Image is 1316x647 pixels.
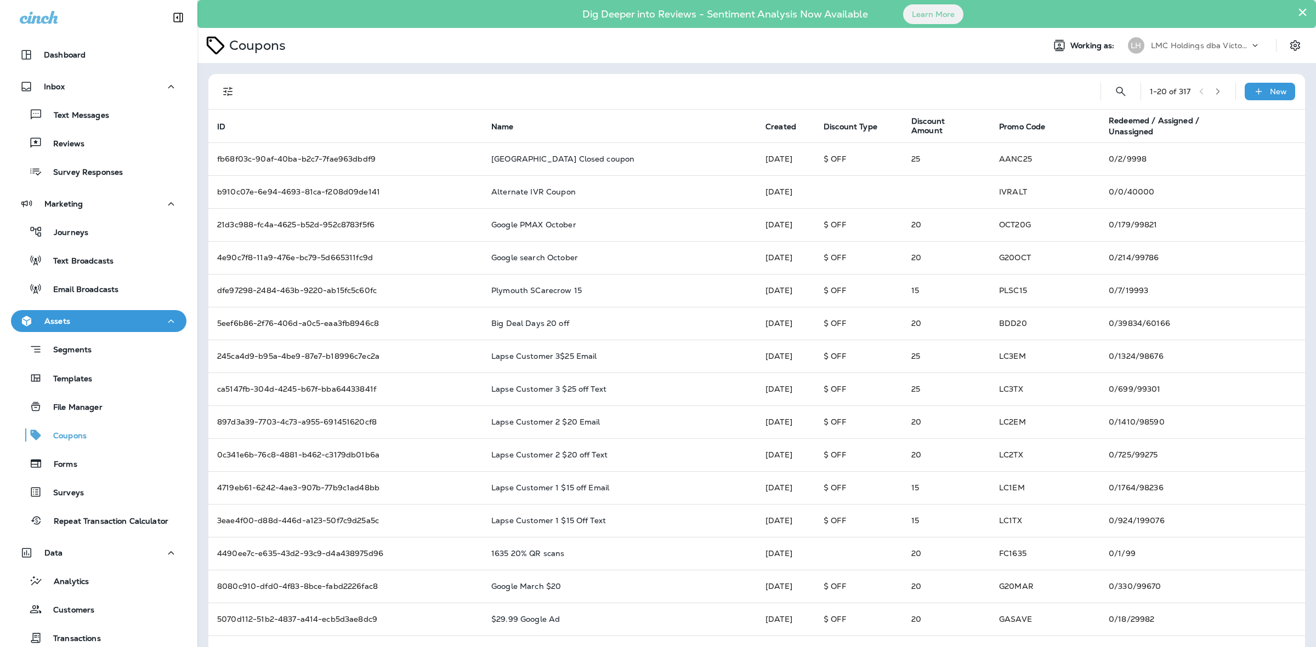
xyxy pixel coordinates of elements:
td: 20 [903,570,990,603]
td: [DATE] [757,603,815,635]
td: 0 / 39834 / 60166 [1100,307,1305,340]
td: 0 / 1324 / 98676 [1100,340,1305,373]
p: Dashboard [44,50,86,59]
p: Coupons [225,37,286,54]
p: Assets [44,317,70,325]
p: Alternate IVR Coupon [491,187,576,196]
button: Collapse Sidebar [163,7,194,28]
p: Plymouth SCarecrow 15 [491,286,582,295]
button: Reviews [11,131,186,154]
td: dfe97298-2484-463b-9220-ab15fc5c60fc [208,274,483,307]
td: 0 / 0 / 40000 [1100,175,1305,208]
td: [DATE] [757,504,815,537]
div: 1 - 20 of 317 [1150,87,1191,96]
td: 245ca4d9-b95a-4be9-87e7-b18996c7ec2a [208,340,483,373]
p: Transactions [42,634,101,644]
span: Discount Amount [911,117,972,135]
p: Text Broadcasts [42,256,114,267]
button: Repeat Transaction Calculator [11,509,186,532]
p: New [1270,87,1287,96]
span: Created [765,122,796,131]
p: [GEOGRAPHIC_DATA] Closed coupon [491,154,634,163]
span: ID [217,122,225,131]
p: Lapse Customer 1 $15 off Email [491,483,609,492]
td: 20 [903,241,990,274]
td: $ OFF [815,405,903,438]
td: 0 / 214 / 99786 [1100,241,1305,274]
td: 0 / 2 / 9998 [1100,142,1305,175]
td: 20 [903,208,990,241]
td: G20MAR [990,570,1100,603]
span: ID [217,122,240,131]
p: Reviews [42,139,84,150]
p: Survey Responses [42,168,123,178]
p: LMC Holdings dba Victory Lane Quick Oil Change [1151,41,1250,50]
td: LC1EM [990,471,1100,504]
td: AANC25 [990,142,1100,175]
p: File Manager [42,403,103,413]
p: Data [44,548,63,557]
p: Lapse Customer 3 $25 off Text [491,385,606,393]
td: 20 [903,537,990,570]
td: LC3TX [990,373,1100,405]
td: [DATE] [757,175,815,208]
td: LC1TX [990,504,1100,537]
button: Forms [11,452,186,475]
p: Marketing [44,199,83,208]
td: 20 [903,438,990,471]
p: 1635 20% QR scans [491,549,564,558]
td: $ OFF [815,570,903,603]
p: Lapse Customer 2 $20 off Text [491,450,608,459]
p: Journeys [43,228,88,238]
p: Customers [42,605,94,616]
button: Text Broadcasts [11,249,186,272]
td: 0 / 18 / 29982 [1100,603,1305,635]
td: [DATE] [757,241,815,274]
td: IVRALT [990,175,1100,208]
td: 4490ee7c-e635-43d2-93c9-d4a438975d96 [208,537,483,570]
p: Lapse Customer 2 $20 Email [491,417,600,426]
td: $ OFF [815,241,903,274]
td: 0 / 1764 / 98236 [1100,471,1305,504]
td: [DATE] [757,274,815,307]
td: [DATE] [757,373,815,405]
span: Promo Code [999,122,1059,131]
button: Templates [11,367,186,390]
td: FC1635 [990,537,1100,570]
td: $ OFF [815,471,903,504]
span: Created [765,122,810,131]
button: Inbox [11,76,186,98]
td: 8080c910-dfd0-4f83-8bce-fabd2226fac8 [208,570,483,603]
td: 25 [903,142,990,175]
td: 5070d112-51b2-4837-a414-ecb5d3ae8dc9 [208,603,483,635]
p: $29.99 Google Ad [491,615,560,623]
td: 20 [903,307,990,340]
td: 0 / 699 / 99301 [1100,373,1305,405]
td: 20 [903,603,990,635]
button: Close [1297,3,1308,21]
span: Redeemed / Assigned / Unassigned [1109,116,1199,136]
button: Customers [11,598,186,621]
td: $ OFF [815,307,903,340]
td: GASAVE [990,603,1100,635]
td: [DATE] [757,142,815,175]
td: LC2EM [990,405,1100,438]
button: Segments [11,337,186,361]
td: $ OFF [815,208,903,241]
td: 21d3c988-fc4a-4625-b52d-952c8783f5f6 [208,208,483,241]
td: 0 / 7 / 19993 [1100,274,1305,307]
button: File Manager [11,395,186,418]
p: Google March $20 [491,582,561,591]
button: Filters [217,81,239,102]
td: [DATE] [757,471,815,504]
p: Lapse Customer 1 $15 Off Text [491,516,606,525]
td: 0 / 924 / 199076 [1100,504,1305,537]
p: Segments [42,345,92,356]
div: LH [1128,37,1144,54]
span: Discount Type [824,122,892,131]
button: Survey Responses [11,160,186,183]
p: Surveys [42,488,84,499]
td: 0 / 1 / 99 [1100,537,1305,570]
td: 0 / 179 / 99821 [1100,208,1305,241]
td: [DATE] [757,208,815,241]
